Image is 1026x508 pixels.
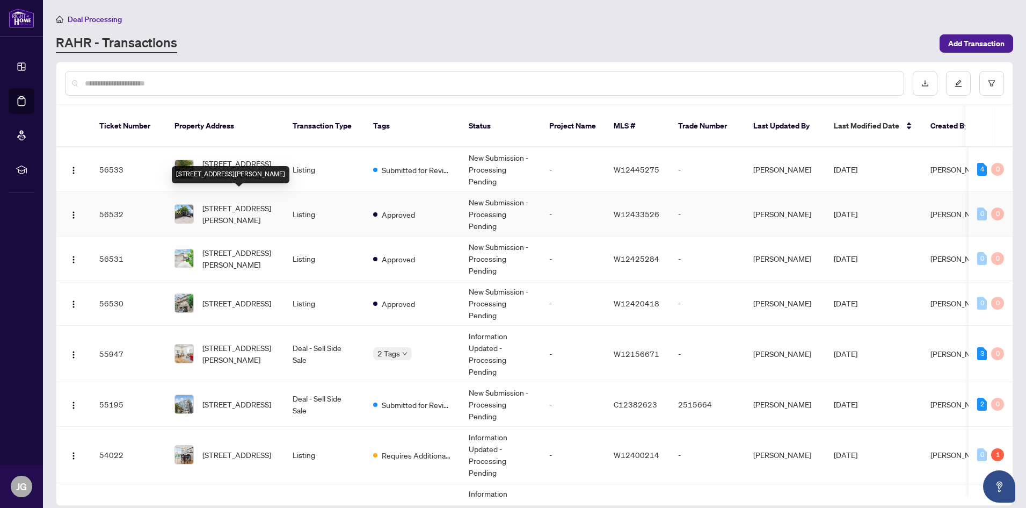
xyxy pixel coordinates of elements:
[614,450,659,460] span: W12400214
[614,298,659,308] span: W12420418
[946,71,971,96] button: edit
[91,105,166,147] th: Ticket Number
[977,208,987,220] div: 0
[175,395,193,413] img: thumbnail-img
[91,237,166,281] td: 56531
[614,209,659,219] span: W12433526
[745,237,825,281] td: [PERSON_NAME]
[541,237,605,281] td: -
[284,281,365,326] td: Listing
[69,452,78,460] img: Logo
[930,298,988,308] span: [PERSON_NAME]
[979,71,1004,96] button: filter
[460,237,541,281] td: New Submission - Processing Pending
[991,347,1004,360] div: 0
[69,166,78,175] img: Logo
[365,105,460,147] th: Tags
[977,297,987,310] div: 0
[834,164,857,174] span: [DATE]
[69,401,78,410] img: Logo
[382,209,415,220] span: Approved
[605,105,670,147] th: MLS #
[614,254,659,263] span: W12425284
[382,298,415,310] span: Approved
[65,205,82,223] button: Logo
[69,255,78,264] img: Logo
[940,34,1013,53] button: Add Transaction
[541,192,605,237] td: -
[460,427,541,483] td: Information Updated - Processing Pending
[745,427,825,483] td: [PERSON_NAME]
[91,147,166,192] td: 56533
[834,298,857,308] span: [DATE]
[460,382,541,427] td: New Submission - Processing Pending
[175,345,193,363] img: thumbnail-img
[175,205,193,223] img: thumbnail-img
[930,164,988,174] span: [PERSON_NAME]
[670,281,745,326] td: -
[284,427,365,483] td: Listing
[65,446,82,463] button: Logo
[670,192,745,237] td: -
[284,192,365,237] td: Listing
[745,192,825,237] td: [PERSON_NAME]
[541,382,605,427] td: -
[991,297,1004,310] div: 0
[913,71,937,96] button: download
[983,470,1015,503] button: Open asap
[745,105,825,147] th: Last Updated By
[284,326,365,382] td: Deal - Sell Side Sale
[614,399,657,409] span: C12382623
[284,382,365,427] td: Deal - Sell Side Sale
[69,300,78,309] img: Logo
[460,192,541,237] td: New Submission - Processing Pending
[284,237,365,281] td: Listing
[166,105,284,147] th: Property Address
[202,398,271,410] span: [STREET_ADDRESS]
[91,281,166,326] td: 56530
[65,345,82,362] button: Logo
[202,449,271,461] span: [STREET_ADDRESS]
[930,254,988,263] span: [PERSON_NAME]
[541,105,605,147] th: Project Name
[65,161,82,178] button: Logo
[202,297,271,309] span: [STREET_ADDRESS]
[834,349,857,359] span: [DATE]
[175,160,193,178] img: thumbnail-img
[670,237,745,281] td: -
[977,252,987,265] div: 0
[202,158,275,181] span: [STREET_ADDRESS][PERSON_NAME]
[382,399,452,411] span: Submitted for Review
[834,209,857,219] span: [DATE]
[930,209,988,219] span: [PERSON_NAME]
[930,349,988,359] span: [PERSON_NAME]
[930,450,988,460] span: [PERSON_NAME]
[991,398,1004,411] div: 0
[670,105,745,147] th: Trade Number
[541,147,605,192] td: -
[745,147,825,192] td: [PERSON_NAME]
[921,80,929,87] span: download
[69,211,78,219] img: Logo
[977,163,987,176] div: 4
[202,342,275,366] span: [STREET_ADDRESS][PERSON_NAME]
[922,105,986,147] th: Created By
[65,250,82,267] button: Logo
[614,164,659,174] span: W12445275
[991,208,1004,220] div: 0
[834,254,857,263] span: [DATE]
[175,446,193,464] img: thumbnail-img
[977,448,987,461] div: 0
[377,347,400,360] span: 2 Tags
[955,80,962,87] span: edit
[65,396,82,413] button: Logo
[65,295,82,312] button: Logo
[91,326,166,382] td: 55947
[402,351,408,356] span: down
[670,326,745,382] td: -
[541,326,605,382] td: -
[175,249,193,268] img: thumbnail-img
[977,398,987,411] div: 2
[91,382,166,427] td: 55195
[834,450,857,460] span: [DATE]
